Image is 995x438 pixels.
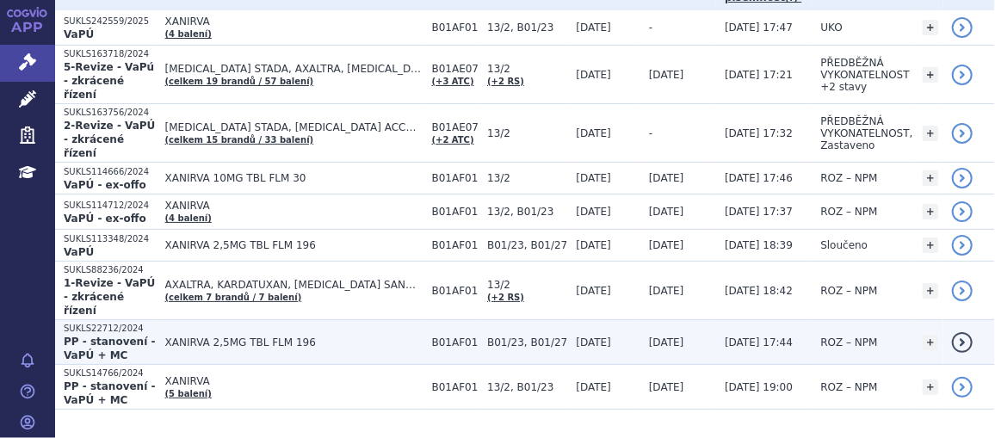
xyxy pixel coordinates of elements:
a: + [923,379,938,395]
a: detail [952,168,973,188]
span: XANIRVA [165,375,423,387]
span: ROZ – NPM [820,172,877,184]
span: B01AF01 [432,336,479,349]
a: detail [952,281,973,301]
span: [DATE] [576,172,611,184]
span: [DATE] [576,69,611,81]
strong: VaPÚ [64,28,94,40]
a: (5 balení) [165,389,212,398]
span: [DATE] [576,285,611,297]
span: [DATE] 17:47 [725,22,793,34]
span: [DATE] 17:46 [725,172,793,184]
span: UKO [820,22,842,34]
a: detail [952,377,973,398]
span: [MEDICAL_DATA] STADA, [MEDICAL_DATA] ACCORD, [MEDICAL_DATA] VIATRIS… [165,121,423,133]
span: [DATE] [649,206,684,218]
span: [DATE] [649,285,684,297]
a: + [923,20,938,35]
a: detail [952,123,973,144]
span: ROZ – NPM [820,381,877,393]
span: 13/2, B01/23 [487,381,567,393]
span: [DATE] [576,336,611,349]
strong: 5-Revize - VaPú - zkrácené řízení [64,61,154,101]
span: B01/23, B01/27 [487,239,567,251]
a: detail [952,17,973,38]
span: [DATE] [649,381,684,393]
a: (celkem 19 brandů / 57 balení) [165,77,314,86]
span: Sloučeno [820,239,868,251]
a: detail [952,235,973,256]
p: SUKLS114666/2024 [64,166,157,178]
a: + [923,238,938,253]
strong: VaPÚ - ex-offo [64,213,146,225]
span: PŘEDBĚŽNÁ VYKONATELNOST +2 stavy [820,57,909,93]
p: SUKLS14766/2024 [64,367,157,379]
span: [DATE] 17:37 [725,206,793,218]
span: 13/2 [487,63,567,75]
span: [DATE] [649,172,684,184]
span: B01AF01 [432,172,479,184]
strong: PP - stanovení - VaPÚ + MC [64,336,155,361]
span: XANIRVA 2,5MG TBL FLM 196 [165,239,423,251]
span: [DATE] [576,381,611,393]
span: [MEDICAL_DATA] STADA, AXALTRA, [MEDICAL_DATA] ACCORD… [165,63,423,75]
span: [DATE] 17:44 [725,336,793,349]
p: SUKLS163718/2024 [64,48,157,60]
a: + [923,204,938,219]
p: SUKLS163756/2024 [64,107,157,119]
span: B01AE07 [432,63,479,75]
span: [DATE] [649,239,684,251]
span: B01AF01 [432,381,479,393]
a: + [923,170,938,186]
span: B01AF01 [432,285,479,297]
a: detail [952,65,973,85]
a: (+2 ATC) [432,135,474,145]
a: (4 balení) [165,29,212,39]
span: XANIRVA [165,15,423,28]
strong: PP - stanovení - VaPÚ + MC [64,380,155,406]
span: 13/2, B01/23 [487,22,567,34]
span: XANIRVA 10MG TBL FLM 30 [165,172,423,184]
a: (4 balení) [165,213,212,223]
strong: VaPÚ [64,246,94,258]
span: B01AE07 [432,121,479,133]
a: + [923,126,938,141]
span: [DATE] [576,239,611,251]
span: 13/2, B01/23 [487,206,567,218]
p: SUKLS113348/2024 [64,233,157,245]
span: [DATE] [576,127,611,139]
span: [DATE] 19:00 [725,381,793,393]
span: 13/2 [487,172,567,184]
span: B01AF01 [432,206,479,218]
span: [DATE] [576,22,611,34]
span: ROZ – NPM [820,206,877,218]
span: B01AF01 [432,239,479,251]
a: + [923,67,938,83]
span: 13/2 [487,279,567,291]
span: [DATE] [649,69,684,81]
a: (celkem 7 brandů / 7 balení) [165,293,302,302]
a: detail [952,201,973,222]
p: SUKLS88236/2024 [64,264,157,276]
span: [DATE] 17:32 [725,127,793,139]
strong: VaPÚ - ex-offo [64,179,146,191]
span: ROZ – NPM [820,336,877,349]
strong: 2-Revize - VaPÚ - zkrácené řízení [64,120,155,159]
p: SUKLS242559/2025 [64,15,157,28]
a: (+3 ATC) [432,77,474,86]
span: - [649,22,652,34]
span: [DATE] 18:42 [725,285,793,297]
span: B01/23, B01/27 [487,336,567,349]
span: ROZ – NPM [820,285,877,297]
span: XANIRVA [165,200,423,212]
span: [DATE] [649,336,684,349]
a: detail [952,332,973,353]
p: SUKLS114712/2024 [64,200,157,212]
a: (+2 RS) [487,293,524,302]
span: [DATE] 18:39 [725,239,793,251]
strong: 1-Revize - VaPÚ - zkrácené řízení [64,277,155,317]
span: B01AF01 [432,22,479,34]
span: - [649,127,652,139]
a: (celkem 15 brandů / 33 balení) [165,135,314,145]
a: + [923,335,938,350]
